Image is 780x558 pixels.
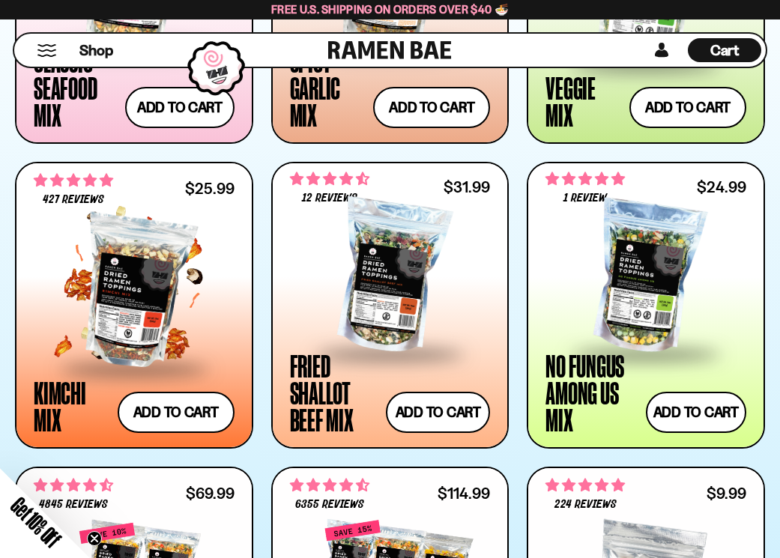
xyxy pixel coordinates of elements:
[302,192,357,204] span: 12 reviews
[373,87,490,128] button: Add to cart
[295,499,364,511] span: 6355 reviews
[444,180,490,194] div: $31.99
[43,194,104,206] span: 427 reviews
[545,74,622,128] div: Veggie Mix
[527,162,765,448] a: 5.00 stars 1 review $24.99 No Fungus Among Us Mix Add to cart
[554,499,617,511] span: 224 reviews
[125,87,235,128] button: Add to cart
[688,34,761,67] div: Cart
[290,47,366,128] div: Spicy Garlic Mix
[15,162,253,448] a: 4.76 stars 427 reviews $25.99 Kimchi Mix Add to cart
[545,169,625,189] span: 5.00 stars
[34,171,113,190] span: 4.76 stars
[37,44,57,57] button: Mobile Menu Trigger
[79,38,113,62] a: Shop
[186,486,235,500] div: $69.99
[707,486,746,500] div: $9.99
[545,476,625,495] span: 4.76 stars
[290,169,369,189] span: 4.67 stars
[710,41,740,59] span: Cart
[290,352,378,433] div: Fried Shallot Beef Mix
[118,392,235,433] button: Add to cart
[290,476,369,495] span: 4.63 stars
[271,162,510,448] a: 4.67 stars 12 reviews $31.99 Fried Shallot Beef Mix Add to cart
[7,493,65,551] span: Get 10% Off
[79,40,113,61] span: Shop
[271,2,509,16] span: Free U.S. Shipping on Orders over $40 🍜
[386,392,490,433] button: Add to cart
[697,180,746,194] div: $24.99
[563,192,607,204] span: 1 review
[545,352,638,433] div: No Fungus Among Us Mix
[34,47,118,128] div: Classic Seafood Mix
[34,379,110,433] div: Kimchi Mix
[646,392,746,433] button: Add to cart
[629,87,746,128] button: Add to cart
[185,181,235,195] div: $25.99
[87,531,102,546] button: Close teaser
[438,486,490,500] div: $114.99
